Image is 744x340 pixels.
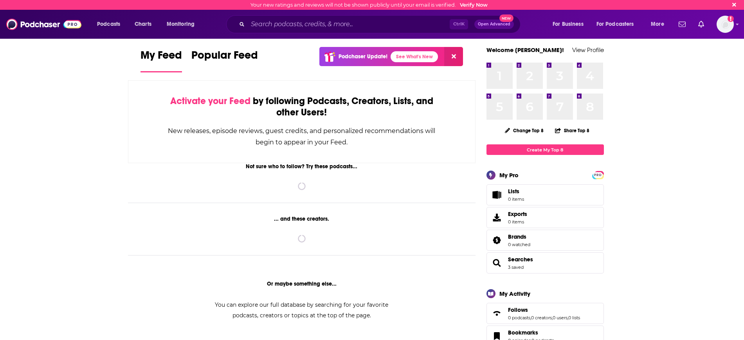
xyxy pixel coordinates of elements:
[486,46,564,54] a: Welcome [PERSON_NAME]!
[728,16,734,22] svg: Email not verified
[170,95,250,107] span: Activate your Feed
[128,216,476,222] div: ... and these creators.
[486,207,604,228] a: Exports
[92,18,130,31] button: open menu
[486,230,604,251] span: Brands
[508,306,580,313] a: Follows
[234,15,528,33] div: Search podcasts, credits, & more...
[508,210,527,218] span: Exports
[6,17,81,32] img: Podchaser - Follow, Share and Rate Podcasts
[460,2,488,8] a: Verify Now
[478,22,510,26] span: Open Advanced
[141,49,182,67] span: My Feed
[508,196,524,202] span: 0 items
[339,53,387,60] p: Podchaser Update!
[508,219,527,225] span: 0 items
[474,20,514,29] button: Open AdvancedNew
[553,19,584,30] span: For Business
[141,49,182,72] a: My Feed
[191,49,258,72] a: Popular Feed
[508,233,530,240] a: Brands
[486,184,604,205] a: Lists
[486,144,604,155] a: Create My Top 8
[508,233,526,240] span: Brands
[508,264,524,270] a: 3 saved
[717,16,734,33] img: User Profile
[391,51,438,62] a: See What's New
[508,315,530,320] a: 0 podcasts
[97,19,120,30] span: Podcasts
[168,125,436,148] div: New releases, episode reviews, guest credits, and personalized recommendations will begin to appe...
[572,46,604,54] a: View Profile
[695,18,707,31] a: Show notifications dropdown
[486,252,604,273] span: Searches
[499,171,519,179] div: My Pro
[489,308,505,319] a: Follows
[191,49,258,67] span: Popular Feed
[248,18,450,31] input: Search podcasts, credits, & more...
[568,315,580,320] a: 0 lists
[499,290,530,297] div: My Activity
[508,256,533,263] a: Searches
[567,315,568,320] span: ,
[530,315,531,320] span: ,
[553,315,567,320] a: 0 users
[508,329,554,336] a: Bookmarks
[486,303,604,324] span: Follows
[161,18,205,31] button: open menu
[531,315,552,320] a: 0 creators
[555,123,590,138] button: Share Top 8
[205,300,398,321] div: You can explore our full database by searching for your favorite podcasts, creators or topics at ...
[508,306,528,313] span: Follows
[593,172,603,178] a: PRO
[489,257,505,268] a: Searches
[450,19,468,29] span: Ctrl K
[499,14,513,22] span: New
[489,212,505,223] span: Exports
[135,19,151,30] span: Charts
[489,189,505,200] span: Lists
[128,163,476,170] div: Not sure who to follow? Try these podcasts...
[676,18,689,31] a: Show notifications dropdown
[508,188,524,195] span: Lists
[596,19,634,30] span: For Podcasters
[489,235,505,246] a: Brands
[167,19,195,30] span: Monitoring
[717,16,734,33] span: Logged in as MelissaPS
[168,95,436,118] div: by following Podcasts, Creators, Lists, and other Users!
[508,329,538,336] span: Bookmarks
[250,2,488,8] div: Your new ratings and reviews will not be shown publicly until your email is verified.
[500,126,549,135] button: Change Top 8
[717,16,734,33] button: Show profile menu
[645,18,674,31] button: open menu
[552,315,553,320] span: ,
[508,188,519,195] span: Lists
[508,242,530,247] a: 0 watched
[651,19,664,30] span: More
[591,18,645,31] button: open menu
[547,18,593,31] button: open menu
[130,18,156,31] a: Charts
[128,281,476,287] div: Or maybe something else...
